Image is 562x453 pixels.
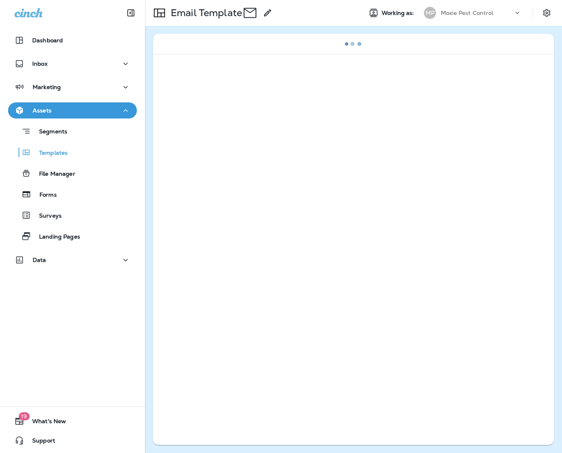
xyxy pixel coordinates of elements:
span: 19 [19,412,29,420]
p: Assets [33,107,52,114]
p: Data [33,257,46,263]
p: Moxie Pest Control [441,10,494,16]
button: Assets [8,102,137,118]
div: MP [424,7,436,19]
p: File Manager [31,170,75,178]
p: Landing Pages [31,233,80,241]
button: Marketing [8,79,137,95]
button: Collapse Sidebar [120,5,142,21]
button: Surveys [8,207,137,224]
button: Forms [8,186,137,203]
span: Support [24,437,55,447]
p: Email Template [167,7,242,19]
p: Forms [31,191,57,199]
p: Segments [31,128,67,136]
button: Segments [8,123,137,140]
button: Settings [539,6,554,20]
p: Marketing [33,84,61,90]
button: Templates [8,144,137,161]
p: Inbox [32,60,48,67]
p: Dashboard [32,37,63,44]
span: What's New [24,418,66,428]
span: Working as: [382,10,416,17]
button: Data [8,252,137,268]
p: Templates [31,150,68,157]
button: 19What's New [8,413,137,429]
button: Inbox [8,56,137,72]
p: Surveys [31,212,62,220]
button: Dashboard [8,32,137,48]
button: File Manager [8,165,137,182]
button: Support [8,432,137,449]
button: Landing Pages [8,228,137,245]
